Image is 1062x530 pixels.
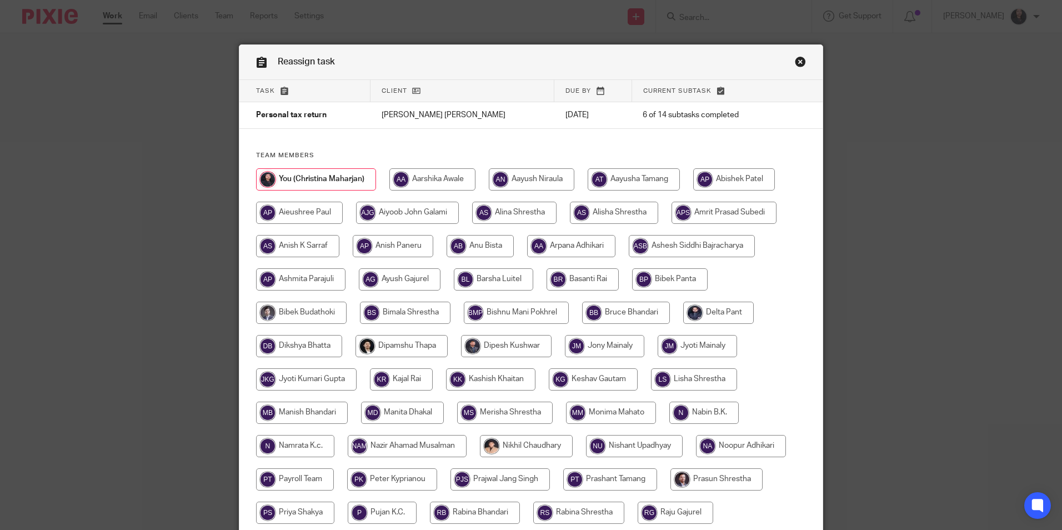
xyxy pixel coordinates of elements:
[256,88,275,94] span: Task
[565,109,621,121] p: [DATE]
[795,56,806,71] a: Close this dialog window
[382,88,407,94] span: Client
[643,88,712,94] span: Current subtask
[256,151,806,160] h4: Team members
[278,57,335,66] span: Reassign task
[632,102,780,129] td: 6 of 14 subtasks completed
[565,88,591,94] span: Due by
[256,112,327,119] span: Personal tax return
[382,109,543,121] p: [PERSON_NAME] [PERSON_NAME]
